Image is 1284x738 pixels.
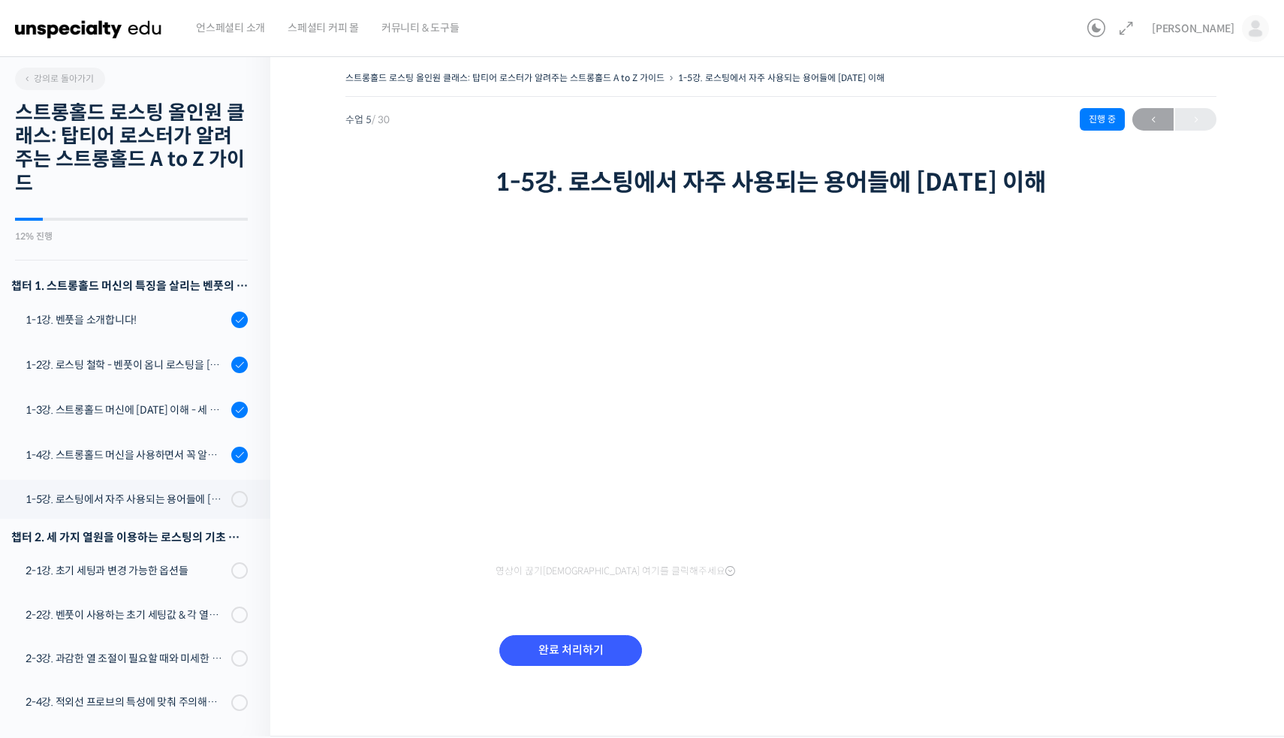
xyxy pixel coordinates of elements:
div: 1-3강. 스트롱홀드 머신에 [DATE] 이해 - 세 가지 열원이 만들어내는 변화 [26,402,227,418]
span: / 30 [372,113,390,126]
span: [PERSON_NAME] [1152,22,1234,35]
div: 1-5강. 로스팅에서 자주 사용되는 용어들에 [DATE] 이해 [26,491,227,508]
div: 1-1강. 벤풋을 소개합니다! [26,312,227,328]
a: 스트롱홀드 로스팅 올인원 클래스: 탑티어 로스터가 알려주는 스트롱홀드 A to Z 가이드 [345,72,665,83]
div: 2-1강. 초기 세팅과 변경 가능한 옵션들 [26,562,227,579]
a: 강의로 돌아가기 [15,68,105,90]
input: 완료 처리하기 [499,635,642,666]
div: 2-3강. 과감한 열 조절이 필요할 때와 미세한 열 조절이 필요할 때 [26,650,227,667]
span: 영상이 끊기[DEMOGRAPHIC_DATA] 여기를 클릭해주세요 [496,565,735,577]
div: 2-2강. 벤풋이 사용하는 초기 세팅값 & 각 열원이 하는 역할 [26,607,227,623]
div: 챕터 2. 세 가지 열원을 이용하는 로스팅의 기초 설계 [11,527,248,547]
span: 강의로 돌아가기 [23,73,94,84]
span: 수업 5 [345,115,390,125]
h2: 스트롱홀드 로스팅 올인원 클래스: 탑티어 로스터가 알려주는 스트롱홀드 A to Z 가이드 [15,101,248,195]
div: 1-4강. 스트롱홀드 머신을 사용하면서 꼭 알고 있어야 할 유의사항 [26,447,227,463]
a: 1-5강. 로스팅에서 자주 사용되는 용어들에 [DATE] 이해 [678,72,885,83]
div: 12% 진행 [15,232,248,241]
a: ←이전 [1132,108,1174,131]
h1: 1-5강. 로스팅에서 자주 사용되는 용어들에 [DATE] 이해 [496,168,1066,197]
div: 1-2강. 로스팅 철학 - 벤풋이 옴니 로스팅을 [DATE] 않는 이유 [26,357,227,373]
div: 2-4강. 적외선 프로브의 특성에 맞춰 주의해야 할 점들 [26,694,227,710]
span: ← [1132,110,1174,130]
h3: 챕터 1. 스트롱홀드 머신의 특징을 살리는 벤풋의 로스팅 방식 [11,276,248,296]
div: 진행 중 [1080,108,1125,131]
